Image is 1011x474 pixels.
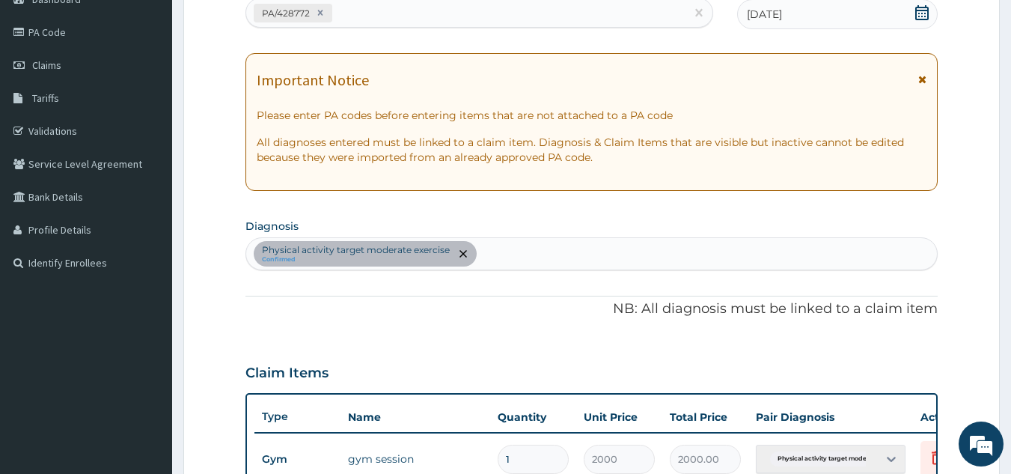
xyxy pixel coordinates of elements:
label: Diagnosis [245,219,299,234]
textarea: Type your message and hit 'Enter' [7,315,285,368]
p: All diagnoses entered must be linked to a claim item. Diagnosis & Claim Items that are visible bu... [257,135,927,165]
td: gym session [340,444,490,474]
p: NB: All diagnosis must be linked to a claim item [245,300,938,319]
td: Gym [254,446,340,473]
th: Type [254,403,340,431]
p: Please enter PA codes before entering items that are not attached to a PA code [257,108,927,123]
th: Total Price [662,402,748,432]
h1: Important Notice [257,72,369,88]
span: We're online! [87,142,207,293]
span: Tariffs [32,91,59,105]
th: Quantity [490,402,576,432]
div: Chat with us now [78,84,251,103]
div: Minimize live chat window [245,7,281,43]
th: Pair Diagnosis [748,402,913,432]
span: Claims [32,58,61,72]
img: d_794563401_company_1708531726252_794563401 [28,75,61,112]
th: Name [340,402,490,432]
div: PA/428772 [257,4,312,22]
h3: Claim Items [245,365,329,382]
th: Actions [913,402,988,432]
th: Unit Price [576,402,662,432]
span: [DATE] [747,7,782,22]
